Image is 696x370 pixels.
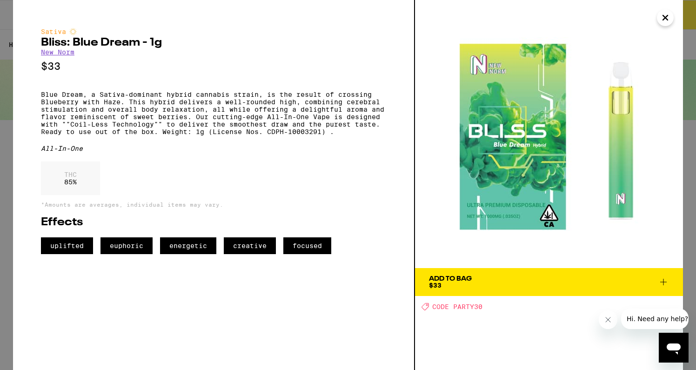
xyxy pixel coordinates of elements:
span: creative [224,237,276,254]
p: THC [64,171,77,178]
p: *Amounts are averages, individual items may vary. [41,202,386,208]
div: Sativa [41,28,386,35]
p: Blue Dream, a Sativa-dominant hybrid cannabis strain, is the result of crossing Blueberry with Ha... [41,91,386,135]
p: $33 [41,61,386,72]
h2: Effects [41,217,386,228]
span: focused [283,237,331,254]
span: energetic [160,237,216,254]
button: Close [657,9,674,26]
a: New Norm [41,48,74,56]
h2: Bliss: Blue Dream - 1g [41,37,386,48]
iframe: Button to launch messaging window [659,333,689,363]
span: CODE PARTY30 [432,303,482,310]
div: Add To Bag [429,276,472,282]
iframe: Close message [599,310,617,329]
div: All-In-One [41,145,386,152]
div: 85 % [41,161,100,195]
span: uplifted [41,237,93,254]
iframe: Message from company [621,309,689,329]
span: $33 [429,282,442,289]
span: euphoric [100,237,153,254]
img: sativaColor.svg [69,28,77,35]
button: Add To Bag$33 [415,268,683,296]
